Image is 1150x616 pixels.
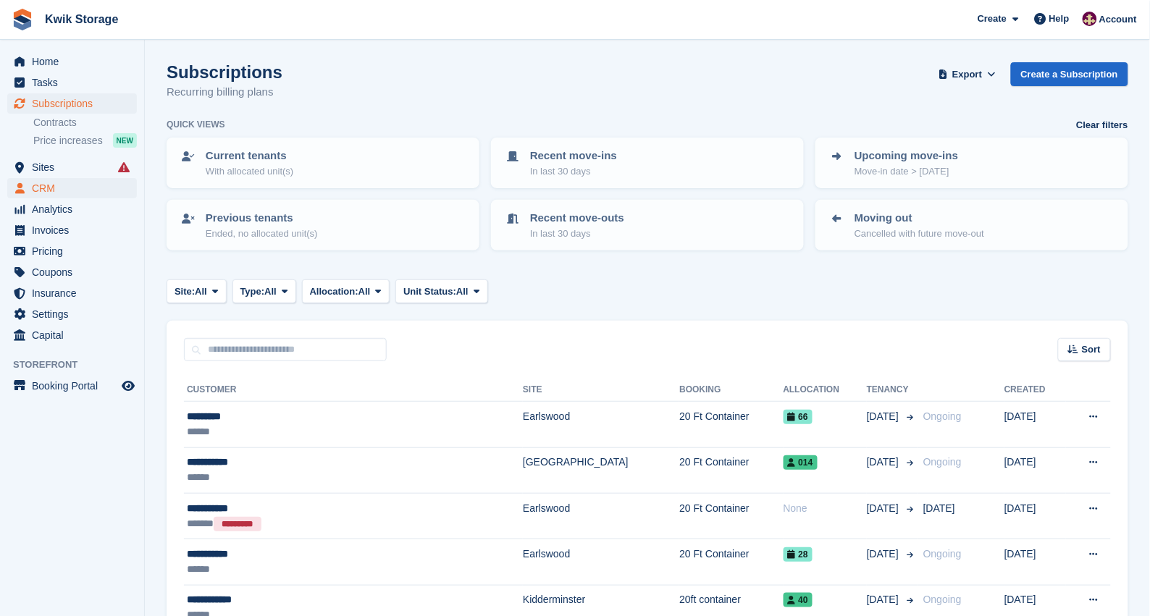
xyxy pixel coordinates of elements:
[1004,379,1066,402] th: Created
[1004,447,1066,493] td: [DATE]
[7,51,137,72] a: menu
[923,594,962,605] span: Ongoing
[7,93,137,114] a: menu
[867,547,902,562] span: [DATE]
[206,164,293,179] p: With allocated unit(s)
[7,199,137,219] a: menu
[7,283,137,303] a: menu
[206,227,318,241] p: Ended, no allocated unit(s)
[456,284,469,299] span: All
[867,379,918,402] th: Tenancy
[206,148,293,164] p: Current tenants
[167,118,225,131] h6: Quick views
[784,379,867,402] th: Allocation
[867,455,902,470] span: [DATE]
[33,132,137,148] a: Price increases NEW
[784,593,813,607] span: 40
[32,93,119,114] span: Subscriptions
[1004,402,1066,447] td: [DATE]
[32,304,119,324] span: Settings
[7,220,137,240] a: menu
[310,284,358,299] span: Allocation:
[1004,539,1066,585] td: [DATE]
[232,279,296,303] button: Type: All
[1049,12,1070,26] span: Help
[7,325,137,345] a: menu
[184,379,523,402] th: Customer
[7,72,137,93] a: menu
[195,284,207,299] span: All
[358,284,371,299] span: All
[952,67,982,82] span: Export
[817,139,1127,187] a: Upcoming move-ins Move-in date > [DATE]
[817,201,1127,249] a: Moving out Cancelled with future move-out
[530,227,624,241] p: In last 30 days
[403,284,456,299] span: Unit Status:
[679,447,783,493] td: 20 Ft Container
[784,501,867,516] div: None
[530,148,617,164] p: Recent move-ins
[679,493,783,539] td: 20 Ft Container
[240,284,265,299] span: Type:
[936,62,999,86] button: Export
[7,157,137,177] a: menu
[492,201,802,249] a: Recent move-outs In last 30 days
[32,376,119,396] span: Booking Portal
[119,377,137,395] a: Preview store
[1083,12,1097,26] img: ellie tragonette
[7,241,137,261] a: menu
[167,279,227,303] button: Site: All
[784,455,818,470] span: 014
[530,210,624,227] p: Recent move-outs
[923,456,962,468] span: Ongoing
[978,12,1007,26] span: Create
[264,284,277,299] span: All
[118,161,130,173] i: Smart entry sync failures have occurred
[523,493,679,539] td: Earlswood
[7,178,137,198] a: menu
[923,548,962,560] span: Ongoing
[167,84,282,101] p: Recurring billing plans
[168,201,478,249] a: Previous tenants Ended, no allocated unit(s)
[7,262,137,282] a: menu
[855,227,984,241] p: Cancelled with future move-out
[113,133,137,148] div: NEW
[923,410,962,422] span: Ongoing
[167,62,282,82] h1: Subscriptions
[679,539,783,585] td: 20 Ft Container
[867,501,902,516] span: [DATE]
[32,72,119,93] span: Tasks
[523,447,679,493] td: [GEOGRAPHIC_DATA]
[395,279,487,303] button: Unit Status: All
[33,116,137,130] a: Contracts
[168,139,478,187] a: Current tenants With allocated unit(s)
[206,210,318,227] p: Previous tenants
[855,164,958,179] p: Move-in date > [DATE]
[679,402,783,447] td: 20 Ft Container
[7,376,137,396] a: menu
[855,210,984,227] p: Moving out
[39,7,124,31] a: Kwik Storage
[33,134,103,148] span: Price increases
[784,547,813,562] span: 28
[1082,342,1101,357] span: Sort
[32,51,119,72] span: Home
[867,592,902,607] span: [DATE]
[32,220,119,240] span: Invoices
[523,539,679,585] td: Earlswood
[32,262,119,282] span: Coupons
[32,157,119,177] span: Sites
[784,410,813,424] span: 66
[492,139,802,187] a: Recent move-ins In last 30 days
[32,199,119,219] span: Analytics
[175,284,195,299] span: Site:
[679,379,783,402] th: Booking
[32,283,119,303] span: Insurance
[1099,12,1137,27] span: Account
[32,178,119,198] span: CRM
[302,279,390,303] button: Allocation: All
[7,304,137,324] a: menu
[530,164,617,179] p: In last 30 days
[1076,118,1128,132] a: Clear filters
[1004,493,1066,539] td: [DATE]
